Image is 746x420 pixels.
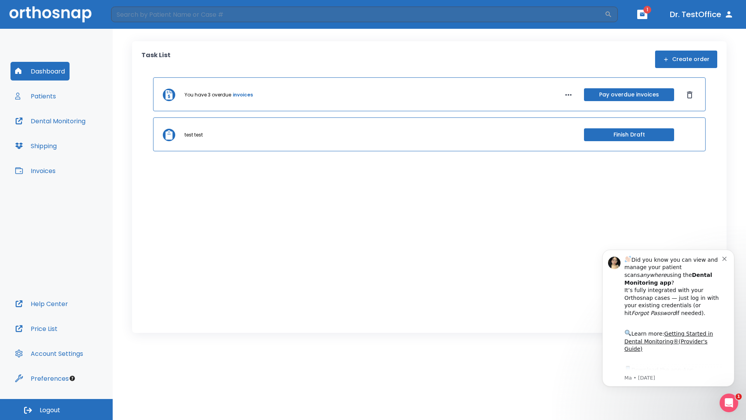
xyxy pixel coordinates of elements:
[10,112,90,130] button: Dental Monitoring
[141,51,171,68] p: Task List
[655,51,717,68] button: Create order
[591,238,746,399] iframe: Intercom notifications message
[10,136,61,155] button: Shipping
[34,136,132,143] p: Message from Ma, sent 2w ago
[10,87,61,105] button: Patients
[132,17,138,23] button: Dismiss notification
[584,128,674,141] button: Finish Draft
[643,6,651,14] span: 1
[667,7,737,21] button: Dr. TestOffice
[9,6,92,22] img: Orthosnap
[69,375,76,382] div: Tooltip anchor
[720,394,738,412] iframe: Intercom live chat
[111,7,605,22] input: Search by Patient Name or Case #
[10,161,60,180] button: Invoices
[10,369,73,388] button: Preferences
[683,89,696,101] button: Dismiss
[10,344,88,363] button: Account Settings
[10,319,62,338] button: Price List
[10,294,73,313] button: Help Center
[10,62,70,80] button: Dashboard
[40,406,60,415] span: Logout
[185,91,231,98] p: You have 3 overdue
[584,88,674,101] button: Pay overdue invoices
[233,91,253,98] a: invoices
[34,129,103,143] a: App Store
[185,131,203,138] p: test test
[736,394,742,400] span: 1
[34,127,132,166] div: Download the app: | ​ Let us know if you need help getting started!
